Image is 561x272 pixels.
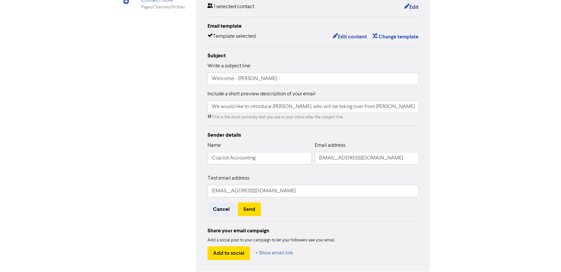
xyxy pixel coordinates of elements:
[141,4,185,10] div: Pages/Channels/Profiles
[207,202,235,216] button: Cancel
[372,33,419,41] button: Change template
[207,90,315,98] label: Include a short preview description of your email
[207,142,221,149] label: Name
[479,202,561,272] iframe: Chat Widget
[207,227,419,235] div: Share your email campaign
[207,114,419,120] div: This is the short summary text you see in your inbox after the subject line.
[238,202,261,216] button: Send
[207,174,249,182] label: Test email address
[207,246,250,260] button: Add to social
[207,62,250,70] label: Write a subject line
[255,246,293,260] button: + Show email link
[207,33,256,41] div: Template selected
[404,3,419,11] button: Edit
[207,237,419,244] div: Add a social post to your campaign to let your followers see your email.
[207,52,419,60] div: Subject
[207,131,419,139] div: Sender details
[332,33,367,41] button: Edit content
[207,22,419,30] div: Email template
[315,142,345,149] label: Email address
[207,3,254,11] div: 1 selected contact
